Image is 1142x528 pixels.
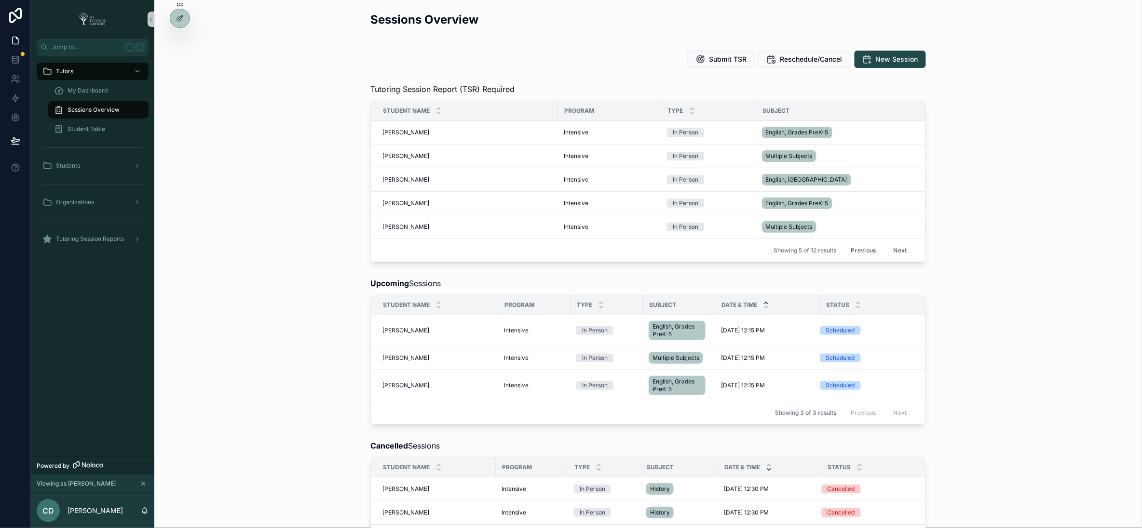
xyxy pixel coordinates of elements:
span: English, Grades PreK-5 [766,199,829,207]
span: Tutoring Session Reports [56,235,124,243]
button: Jump to...K [37,39,149,56]
button: Next [887,243,914,258]
span: Viewing as [PERSON_NAME] [37,480,116,488]
span: [DATE] 12:30 PM [724,485,769,493]
span: Students [56,162,80,170]
span: CD [42,505,54,516]
span: Student Name [383,301,430,309]
span: Jump to... [52,43,121,51]
span: Program [504,301,534,309]
span: Organizations [56,198,94,206]
span: K [136,43,144,51]
span: Subject [762,107,789,115]
span: [DATE] 12:15 PM [925,223,969,231]
span: Type [574,463,590,471]
span: [PERSON_NAME] [382,129,429,136]
p: [PERSON_NAME] [68,506,123,515]
span: Student Table [68,125,105,133]
span: [PERSON_NAME] [382,382,429,389]
span: History [650,509,670,516]
span: Showing 3 of 3 results [775,409,836,417]
div: Cancelled [828,508,855,517]
div: In Person [582,326,608,335]
span: Student Name [383,463,430,471]
span: Reschedule/Cancel [780,54,843,64]
span: Intensive [504,327,529,334]
a: Sessions Overview [48,101,149,119]
span: English, Grades PreK-5 [653,378,702,393]
span: Intensive [502,509,526,516]
span: [DATE] 12:15 PM [925,129,969,136]
span: English, Grades PreK-5 [653,323,702,338]
div: In Person [673,175,698,184]
a: Tutoring Session Reports [37,230,149,248]
div: In Person [580,485,605,493]
span: Intensive [502,485,526,493]
span: [PERSON_NAME] [382,327,429,334]
a: Organizations [37,194,149,211]
img: App logo [76,12,109,27]
a: Tutors [37,63,149,80]
span: English, [GEOGRAPHIC_DATA] [766,176,847,184]
span: Intensive [564,152,588,160]
div: In Person [673,199,698,208]
div: Scheduled [826,381,855,390]
span: Type [577,301,592,309]
span: [PERSON_NAME] [382,152,429,160]
span: Sessions [370,440,440,451]
button: Submit TSR [687,51,755,68]
span: [DATE] 12:15 PM [721,382,765,389]
button: Reschedule/Cancel [759,51,851,68]
span: [PERSON_NAME] [382,199,429,207]
div: Scheduled [826,326,855,335]
span: Intensive [564,176,588,184]
a: My Dashboard [48,82,149,99]
span: Sessions Overview [68,106,120,114]
div: In Person [673,223,698,231]
h2: Sessions Overview [370,12,478,27]
a: Students [37,157,149,174]
span: Intensive [504,382,529,389]
span: Program [564,107,594,115]
span: Sessions [370,277,441,289]
span: [DATE] 12:15 PM [721,354,765,362]
span: Student Name [383,107,430,115]
span: [DATE] 12:15 PM [925,199,969,207]
a: Powered by [31,457,154,475]
span: [PERSON_NAME] [382,509,429,516]
span: Showing 5 of 12 results [774,247,836,254]
div: In Person [673,128,698,137]
span: Powered by [37,462,69,470]
div: In Person [673,152,698,160]
div: Cancelled [828,485,855,493]
span: English, Grades PreK-5 [766,129,829,136]
div: In Person [580,508,605,517]
button: New Session [855,51,926,68]
span: Intensive [564,223,588,231]
div: In Person [582,381,608,390]
div: scrollable content [31,56,154,260]
span: Type [667,107,683,115]
strong: Upcoming [370,278,409,288]
span: New Session [876,54,918,64]
span: [PERSON_NAME] [382,485,429,493]
span: Multiple Subjects [766,152,813,160]
span: History [650,485,670,493]
button: Previous [844,243,883,258]
a: Student Table [48,120,149,138]
span: [PERSON_NAME] [382,223,429,231]
span: Intensive [504,354,529,362]
span: [DATE] 12:15 PM [925,176,969,184]
div: In Person [582,354,608,362]
span: Tutoring Session Report (TSR) Required [370,83,515,95]
span: [PERSON_NAME] [382,354,429,362]
span: Subject [647,463,674,471]
span: Submit TSR [709,54,747,64]
span: My Dashboard [68,87,108,94]
span: [PERSON_NAME] [382,176,429,184]
div: Scheduled [826,354,855,362]
span: Status [828,463,851,471]
span: Subject [649,301,676,309]
span: Intensive [564,199,588,207]
span: [DATE] 12:30 PM [724,509,769,516]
